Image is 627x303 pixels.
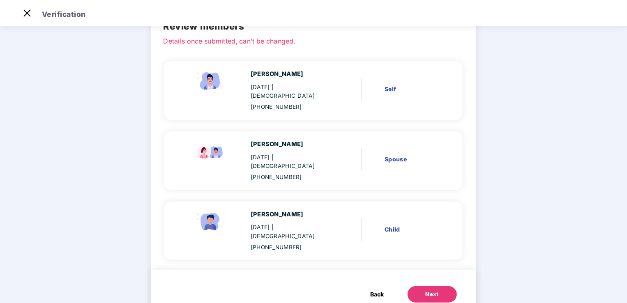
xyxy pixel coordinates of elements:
button: Back [362,286,392,303]
div: [PERSON_NAME] [251,140,331,149]
div: [DATE] [251,83,331,101]
div: [PHONE_NUMBER] [251,243,331,252]
div: Child [385,225,438,234]
h2: Review members [163,19,463,34]
img: svg+xml;base64,PHN2ZyB4bWxucz0iaHR0cDovL3d3dy53My5vcmcvMjAwMC9zdmciIHdpZHRoPSI5Ny44OTciIGhlaWdodD... [194,140,227,163]
div: [PERSON_NAME] [251,69,331,79]
span: | [DEMOGRAPHIC_DATA] [251,154,315,169]
button: Next [408,286,457,303]
div: Spouse [385,155,438,164]
span: | [DEMOGRAPHIC_DATA] [251,224,315,239]
p: Details once submitted, can’t be changed. [163,36,463,44]
div: Self [385,85,438,94]
div: Next [426,290,439,298]
div: [PERSON_NAME] [251,210,331,219]
div: [PHONE_NUMBER] [251,173,331,181]
div: [DATE] [251,153,331,171]
div: [DATE] [251,223,331,241]
img: svg+xml;base64,PHN2ZyBpZD0iQ2hpbGRfbWFsZV9pY29uIiB4bWxucz0iaHR0cDovL3d3dy53My5vcmcvMjAwMC9zdmciIH... [194,210,227,233]
div: [PHONE_NUMBER] [251,103,331,111]
img: svg+xml;base64,PHN2ZyBpZD0iRW1wbG95ZWVfbWFsZSIgeG1sbnM9Imh0dHA6Ly93d3cudzMub3JnLzIwMDAvc3ZnIiB3aW... [194,69,227,92]
span: Back [371,290,384,299]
